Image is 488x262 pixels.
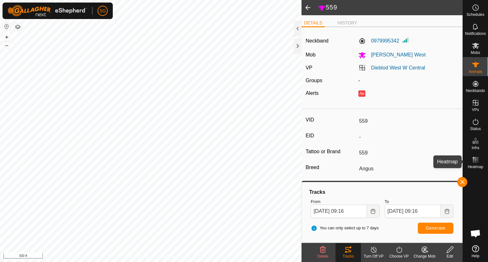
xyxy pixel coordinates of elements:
[306,65,312,70] label: VP
[318,3,463,12] h2: 559
[466,224,485,243] div: Open chat
[418,223,453,234] button: Generate
[14,23,22,31] button: Map Layers
[386,253,412,259] div: Choose VP
[371,65,425,70] a: Dieblod West W Central
[99,8,106,14] span: SG
[306,163,356,172] label: Breed
[367,205,380,218] button: Choose Date
[311,199,379,205] label: From
[385,199,453,205] label: To
[471,146,479,150] span: Infra
[335,253,361,259] div: Tracks
[306,179,356,187] label: Stock Class
[306,37,329,45] label: Neckband
[317,254,329,259] span: Delete
[356,77,461,84] div: -
[3,33,10,41] button: +
[437,253,463,259] div: Edit
[306,116,356,124] label: VID
[426,226,445,231] span: Generate
[468,165,483,169] span: Heatmap
[470,127,481,131] span: Status
[471,254,479,258] span: Help
[3,23,10,30] button: Reset Map
[302,20,325,27] li: DETAILS
[366,52,426,57] span: [PERSON_NAME] West
[306,132,356,140] label: EID
[3,42,10,49] button: –
[472,108,479,112] span: VPs
[358,90,365,97] button: Ae
[465,32,486,36] span: Notifications
[471,51,480,55] span: Mobs
[402,36,410,44] img: Signal strength
[466,13,484,16] span: Schedules
[361,253,386,259] div: Turn Off VP
[412,253,437,259] div: Change Mob
[466,89,485,93] span: Neckbands
[463,243,488,260] a: Help
[126,254,150,259] a: Privacy Policy
[469,70,482,74] span: Animals
[8,5,87,16] img: Gallagher Logo
[306,78,322,83] label: Groups
[358,37,399,45] label: 0979995342
[335,20,360,26] li: HISTORY
[157,254,176,259] a: Contact Us
[311,225,379,231] span: You can only select up to 7 days
[306,147,356,156] label: Tattoo or Brand
[306,52,315,57] label: Mob
[308,188,456,196] div: Tracks
[441,205,453,218] button: Choose Date
[306,90,319,96] label: Alerts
